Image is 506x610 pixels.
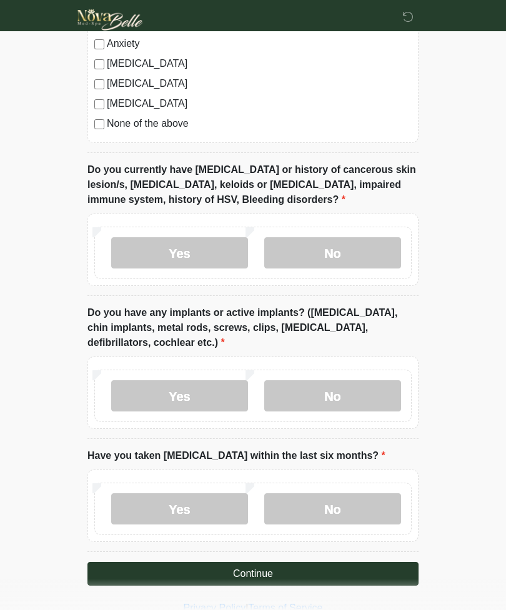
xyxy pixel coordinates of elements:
[94,119,104,129] input: None of the above
[107,76,412,91] label: [MEDICAL_DATA]
[107,96,412,111] label: [MEDICAL_DATA]
[264,493,401,524] label: No
[111,380,248,411] label: Yes
[107,116,412,131] label: None of the above
[107,56,412,71] label: [MEDICAL_DATA]
[87,162,419,207] label: Do you currently have [MEDICAL_DATA] or history of cancerous skin lesion/s, [MEDICAL_DATA], keloi...
[94,79,104,89] input: [MEDICAL_DATA]
[264,380,401,411] label: No
[87,305,419,350] label: Do you have any implants or active implants? ([MEDICAL_DATA], chin implants, metal rods, screws, ...
[94,59,104,69] input: [MEDICAL_DATA]
[94,39,104,49] input: Anxiety
[111,493,248,524] label: Yes
[75,9,146,31] img: Novabelle medspa Logo
[94,99,104,109] input: [MEDICAL_DATA]
[107,36,412,51] label: Anxiety
[87,562,419,586] button: Continue
[87,448,385,463] label: Have you taken [MEDICAL_DATA] within the last six months?
[264,237,401,268] label: No
[111,237,248,268] label: Yes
